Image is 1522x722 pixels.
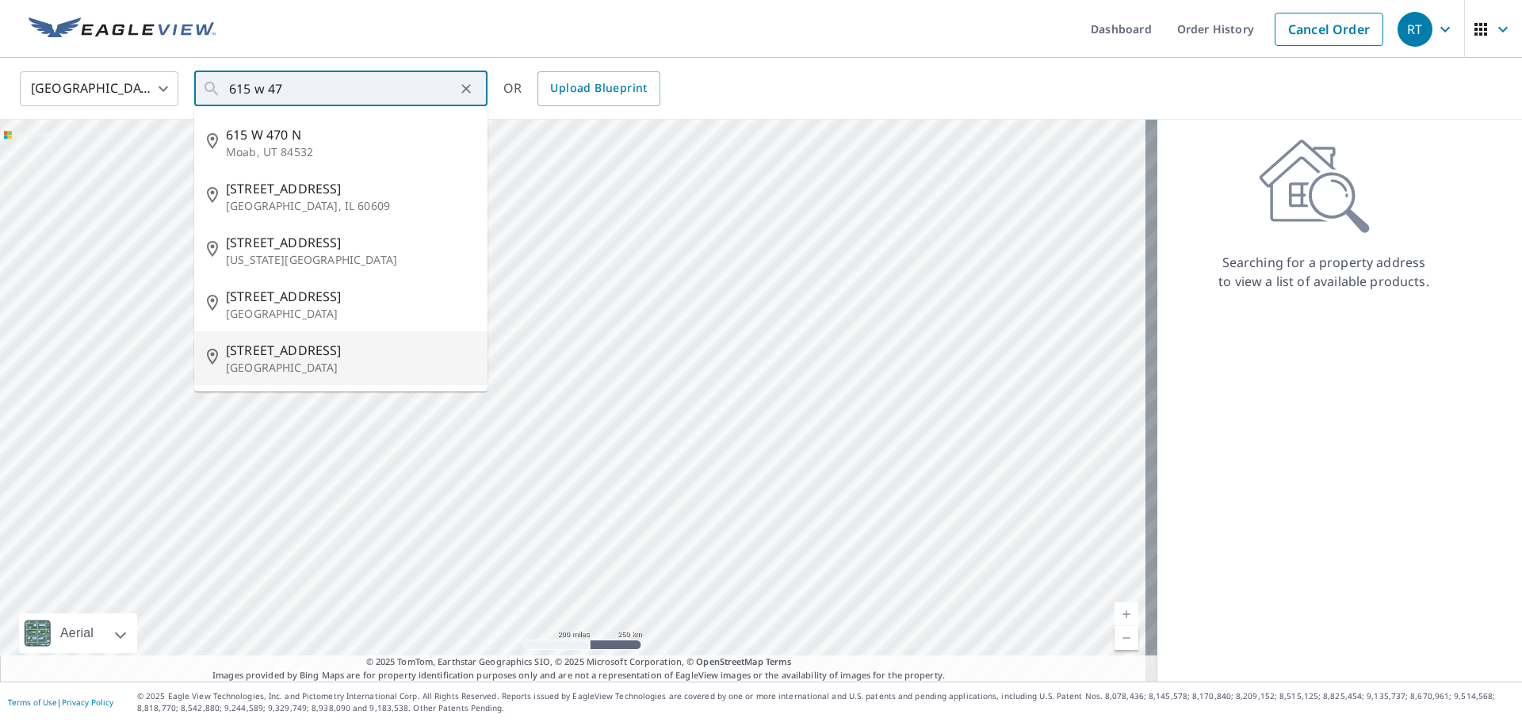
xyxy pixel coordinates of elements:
button: Clear [455,78,477,100]
a: Upload Blueprint [537,71,660,106]
span: [STREET_ADDRESS] [226,287,475,306]
div: Aerial [19,613,137,653]
span: 615 W 470 N [226,125,475,144]
p: © 2025 Eagle View Technologies, Inc. and Pictometry International Corp. All Rights Reserved. Repo... [137,690,1514,714]
div: Aerial [55,613,98,653]
p: [GEOGRAPHIC_DATA], IL 60609 [226,198,475,214]
input: Search by address or latitude-longitude [229,67,455,111]
a: Cancel Order [1275,13,1383,46]
p: [GEOGRAPHIC_DATA] [226,306,475,322]
span: © 2025 TomTom, Earthstar Geographics SIO, © 2025 Microsoft Corporation, © [366,655,792,669]
p: Moab, UT 84532 [226,144,475,160]
a: Terms [766,655,792,667]
a: Current Level 5, Zoom Out [1115,626,1138,650]
span: [STREET_ADDRESS] [226,179,475,198]
a: Current Level 5, Zoom In [1115,602,1138,626]
img: EV Logo [29,17,216,41]
p: [GEOGRAPHIC_DATA] [226,360,475,376]
span: [STREET_ADDRESS] [226,341,475,360]
a: Terms of Use [8,697,57,708]
div: OR [503,71,660,106]
div: RT [1398,12,1432,47]
p: Searching for a property address to view a list of available products. [1218,253,1430,291]
p: [US_STATE][GEOGRAPHIC_DATA] [226,252,475,268]
span: [STREET_ADDRESS] [226,233,475,252]
span: Upload Blueprint [550,78,647,98]
div: [GEOGRAPHIC_DATA] [20,67,178,111]
p: | [8,697,113,707]
a: OpenStreetMap [696,655,763,667]
a: Privacy Policy [62,697,113,708]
